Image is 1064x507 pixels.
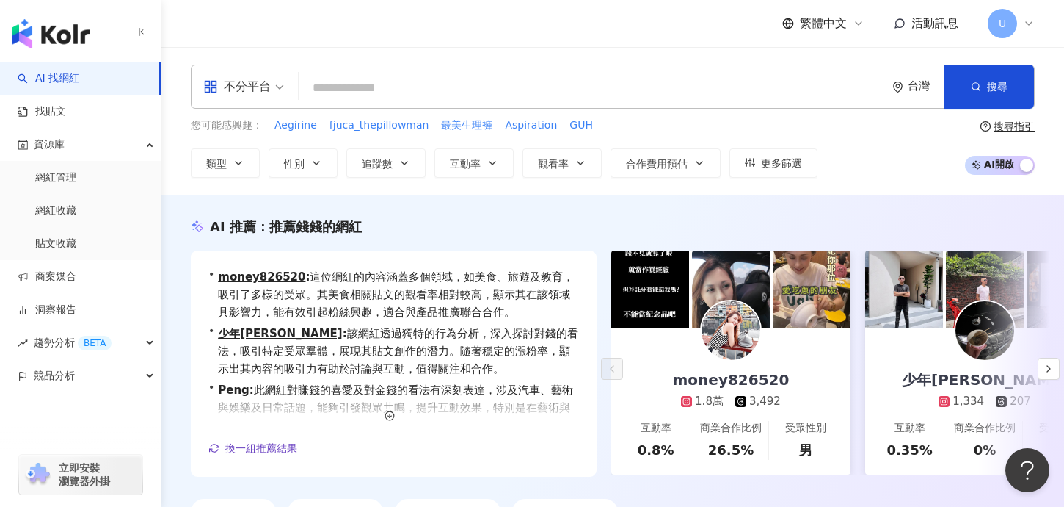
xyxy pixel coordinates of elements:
[946,251,1024,328] img: post-image
[206,158,227,170] span: 類型
[892,82,903,93] span: environment
[269,148,338,178] button: 性別
[702,301,760,360] img: KOL Avatar
[362,158,393,170] span: 追蹤數
[18,270,76,284] a: 商案媒合
[18,303,76,317] a: 洞察報告
[799,441,812,459] div: 男
[78,336,112,350] div: BETA
[450,158,481,170] span: 互動率
[34,359,75,392] span: 競品分析
[269,219,362,234] span: 推薦錢錢的網紅
[208,325,579,378] div: •
[505,118,557,133] span: Aspiration
[329,118,429,133] span: fjuca_thepillowman
[18,71,79,86] a: searchAI 找網紅
[611,328,850,475] a: money8265201.8萬3,492互動率0.8%商業合作比例26.5%受眾性別男
[274,118,317,133] span: Aegirine
[18,338,28,348] span: rise
[911,16,958,30] span: 活動訊息
[638,441,674,459] div: 0.8%
[700,421,762,436] div: 商業合作比例
[434,148,514,178] button: 互動率
[974,441,996,459] div: 0%
[944,65,1034,109] button: 搜尋
[761,157,802,169] span: 更多篩選
[274,118,318,134] button: Aegirine
[894,421,925,436] div: 互動率
[692,251,770,328] img: post-image
[218,327,342,340] a: 少年[PERSON_NAME]
[34,128,65,161] span: 資源庫
[729,148,817,178] button: 更多篩選
[952,394,984,409] div: 1,334
[440,118,493,134] button: 最美生理褲
[59,461,110,488] span: 立即安裝 瀏覽器外掛
[538,158,569,170] span: 觀看率
[329,118,430,134] button: fjuca_thepillowman
[343,327,347,340] span: :
[994,121,1035,132] div: 搜尋指引
[999,15,1006,32] span: U
[191,118,263,133] span: 您可能感興趣：
[987,81,1007,93] span: 搜尋
[18,104,66,119] a: 找貼文
[522,148,602,178] button: 觀看率
[218,381,579,434] span: 此網紅對賺錢的喜愛及對金錢的看法有深刻表達，涉及汽車、藝術與娛樂及日常話題，能夠引發觀眾共鳴，提升互動效果，特別是在藝術與娛樂領域，展現了卓越的觀看率，具備吸引力與影響力。
[35,170,76,185] a: 網紅管理
[35,237,76,251] a: 貼文收藏
[504,118,558,134] button: Aspiration
[203,79,218,94] span: appstore
[980,121,991,132] span: question-circle
[658,370,804,390] div: money826520
[1010,394,1031,409] div: 207
[708,441,754,459] div: 26.5%
[695,394,724,409] div: 1.8萬
[208,381,579,434] div: •
[569,118,593,133] span: GUH
[218,325,579,378] span: 該網紅透過獨特的行為分析，深入探討對錢的看法，吸引特定受眾羣體，展現其貼文創作的潛力。隨著穩定的漲粉率，顯示出其內容的吸引力有助於討論與互動，值得關注和合作。
[218,384,249,397] a: Peng
[35,204,76,218] a: 網紅收藏
[908,80,944,93] div: 台灣
[749,394,781,409] div: 3,492
[249,384,254,397] span: :
[23,463,52,486] img: chrome extension
[886,441,932,459] div: 0.35%
[954,421,1016,436] div: 商業合作比例
[773,251,850,328] img: post-image
[569,118,594,134] button: GUH
[203,75,271,98] div: 不分平台
[626,158,688,170] span: 合作費用預估
[611,148,721,178] button: 合作費用預估
[305,270,310,284] span: :
[208,437,298,459] button: 換一組推薦結果
[865,251,943,328] img: post-image
[785,421,826,436] div: 受眾性別
[191,148,260,178] button: 類型
[955,301,1014,360] img: KOL Avatar
[284,158,305,170] span: 性別
[34,326,112,359] span: 趨勢分析
[800,15,847,32] span: 繁體中文
[208,268,579,321] div: •
[225,442,297,454] span: 換一組推薦結果
[441,118,492,133] span: 最美生理褲
[19,455,142,495] a: chrome extension立即安裝 瀏覽器外掛
[218,270,305,284] a: money826520
[611,251,689,328] img: post-image
[641,421,671,436] div: 互動率
[1005,448,1049,492] iframe: Help Scout Beacon - Open
[346,148,426,178] button: 追蹤數
[12,19,90,48] img: logo
[210,217,362,236] div: AI 推薦 ：
[218,268,579,321] span: 這位網紅的內容涵蓋多個領域，如美食、旅遊及教育，吸引了多樣的受眾。其美食相關貼文的觀看率相對較高，顯示其在該領域具影響力，能有效引起粉絲興趣，適合與產品推廣聯合合作。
